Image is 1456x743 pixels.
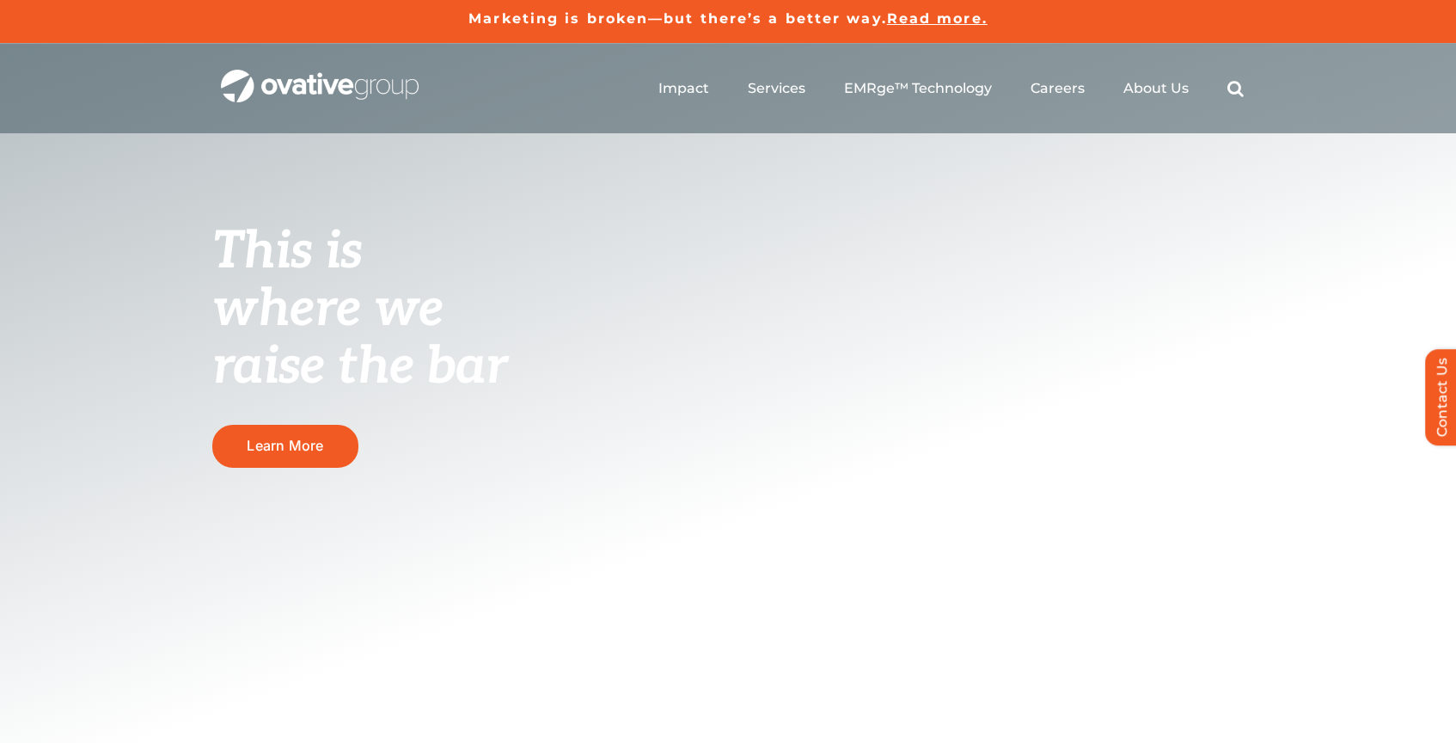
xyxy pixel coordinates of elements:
[212,279,507,398] span: where we raise the bar
[1123,80,1189,97] a: About Us
[1031,80,1085,97] a: Careers
[221,68,419,84] a: OG_Full_horizontal_WHT
[212,221,362,283] span: This is
[844,80,992,97] a: EMRge™ Technology
[658,80,709,97] a: Impact
[887,10,988,27] a: Read more.
[658,61,1244,116] nav: Menu
[212,425,358,467] a: Learn More
[1227,80,1244,97] a: Search
[748,80,805,97] a: Services
[468,10,887,27] a: Marketing is broken—but there’s a better way.
[247,438,323,454] span: Learn More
